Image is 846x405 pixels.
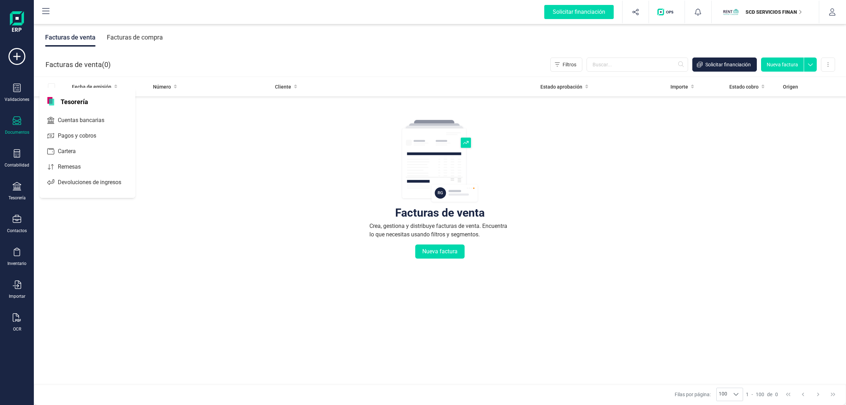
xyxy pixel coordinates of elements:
span: Devoluciones de ingresos [55,178,134,187]
span: Cuentas bancarias [55,116,117,125]
span: 1 [746,391,749,398]
div: Importar [9,294,25,299]
div: Validaciones [5,97,29,102]
button: Solicitar financiación [536,1,622,23]
span: Origen [783,83,798,90]
span: Pagos y cobros [55,132,109,140]
span: Filtros [563,61,576,68]
span: Cartera [55,147,88,156]
button: Filtros [550,58,582,72]
div: Contabilidad [5,162,29,168]
span: 100 [717,388,729,401]
div: OCR [13,326,21,332]
span: Estado cobro [729,83,759,90]
div: Facturas de venta ( ) [45,58,111,72]
button: Nueva factura [415,244,465,259]
div: Contactos [7,228,27,234]
input: Buscar... [587,58,688,72]
img: img-empty-table.svg [401,119,479,204]
button: Next Page [811,388,825,401]
div: Inventario [7,261,26,266]
button: SCSCD SERVICIOS FINANCIEROS SL [720,1,810,23]
div: Documentos [5,129,29,135]
div: Tesorería [8,195,26,201]
span: de [767,391,772,398]
button: Previous Page [796,388,810,401]
img: SC [723,4,738,20]
button: Logo de OPS [653,1,680,23]
button: Nueva factura [761,58,804,72]
span: Número [153,83,171,90]
span: 0 [104,60,108,69]
span: Solicitar financiación [705,61,751,68]
span: 100 [756,391,764,398]
div: Facturas de venta [395,209,485,216]
div: Filas por página: [675,388,743,401]
div: - [746,391,778,398]
span: Tesorería [56,97,92,105]
span: Estado aprobación [540,83,582,90]
span: 0 [775,391,778,398]
div: Facturas de compra [107,28,163,47]
div: Facturas de venta [45,28,96,47]
img: Logo de OPS [657,8,676,16]
button: Last Page [826,388,840,401]
div: Crea, gestiona y distribuye facturas de venta. Encuentra lo que necesitas usando filtros y segmen... [369,222,510,239]
span: Remesas [55,163,93,171]
span: Importe [670,83,688,90]
p: SCD SERVICIOS FINANCIEROS SL [746,8,802,16]
button: First Page [781,388,795,401]
span: Fecha de emisión [72,83,111,90]
div: Solicitar financiación [544,5,614,19]
img: Logo Finanedi [10,11,24,34]
span: Cliente [275,83,291,90]
button: Solicitar financiación [692,58,757,72]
